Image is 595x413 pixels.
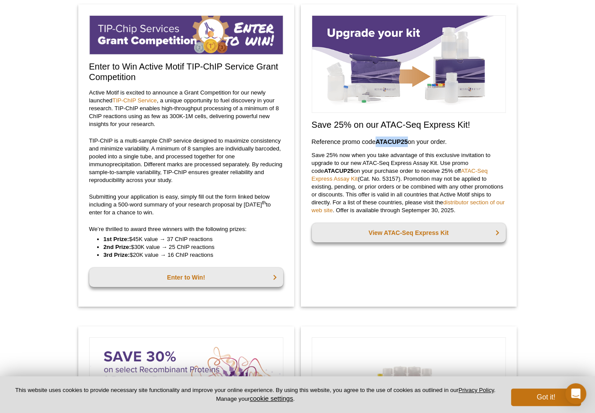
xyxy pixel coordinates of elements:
strong: ATACUP25 [376,138,408,145]
h3: Reference promo code on your order. [312,136,506,147]
strong: 3rd Prize: [104,252,130,258]
img: Save on ATAC-Seq Express Assay Kit [312,15,506,113]
li: $45K value → 37 ChIP reactions [104,235,275,243]
p: We’re thrilled to award three winners with the following prizes: [89,225,283,233]
strong: ATACUP25 [324,168,354,174]
h2: Enter to Win Active Motif TIP-ChIP Service Grant Competition [89,61,283,82]
p: Submitting your application is easy, simply fill out the form linked below including a 500-word s... [89,193,283,217]
sup: th [262,200,266,205]
p: Save 25% now when you take advantage of this exclusive invitation to upgrade to our new ATAC-Seq ... [312,151,506,214]
div: Open Intercom Messenger [565,383,586,404]
strong: 1st Prize: [104,236,129,242]
p: Active Motif is excited to announce a Grant Competition for our newly launched , a unique opportu... [89,89,283,128]
a: View ATAC-Seq Express Kit [312,223,506,242]
a: TIP-ChIP Service [112,97,157,104]
p: TIP-ChIP is a multi-sample ChIP service designed to maximize consistency and minimize variability... [89,137,283,184]
button: Got it! [511,388,581,406]
h2: Save 25% on our ATAC-Seq Express Kit! [312,119,506,130]
a: Enter to Win! [89,268,283,287]
strong: 2nd Prize: [104,244,131,250]
a: Privacy Policy [459,387,494,393]
li: $20K value → 16 ChIP reactions [104,251,275,259]
button: cookie settings [250,395,293,402]
p: This website uses cookies to provide necessary site functionality and improve your online experie... [14,386,497,403]
img: TIP-ChIP Service Grant Competition [89,15,283,55]
li: $30K value → 25 ChIP reactions [104,243,275,251]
